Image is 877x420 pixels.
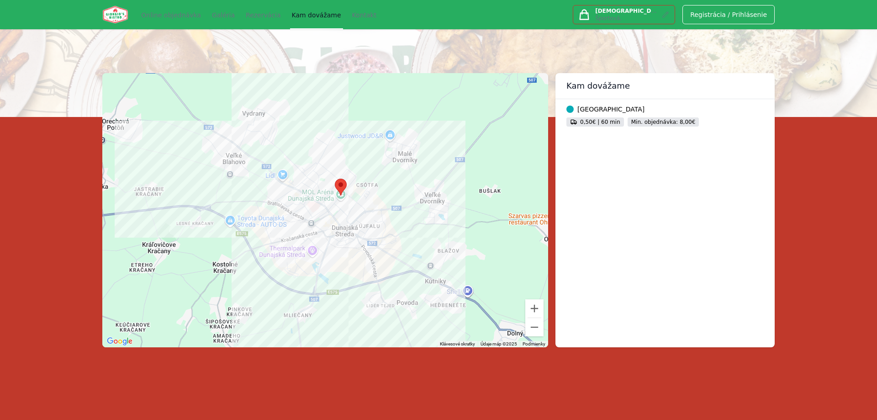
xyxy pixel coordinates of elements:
[105,335,135,347] img: Google
[628,117,699,127] div: Min. objednávka: 8,00€
[682,5,775,24] a: Registrácia / Prihlásenie
[481,341,517,346] span: Údaje máp ©2025
[566,80,630,91] h1: Kam dovážame
[573,5,675,24] button: [DEMOGRAPHIC_DATA] na:Športová,
[566,117,624,127] div: 0,50€ | 60 min
[440,341,475,347] button: Klávesové skratky
[331,175,350,199] div: Branch Location
[595,8,676,14] span: [DEMOGRAPHIC_DATA] na:
[525,299,544,318] button: Priblížiť
[525,318,544,336] button: Vzdialiť
[105,335,135,347] a: Otvoriť túto oblasť v Mapách Google (otvorí nové okno)
[102,5,128,24] img: Giorgio's Bistro
[595,7,658,22] div: Športová,
[523,341,545,346] a: Podmienky (otvorí sa na novej karte)
[566,105,764,114] div: [GEOGRAPHIC_DATA]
